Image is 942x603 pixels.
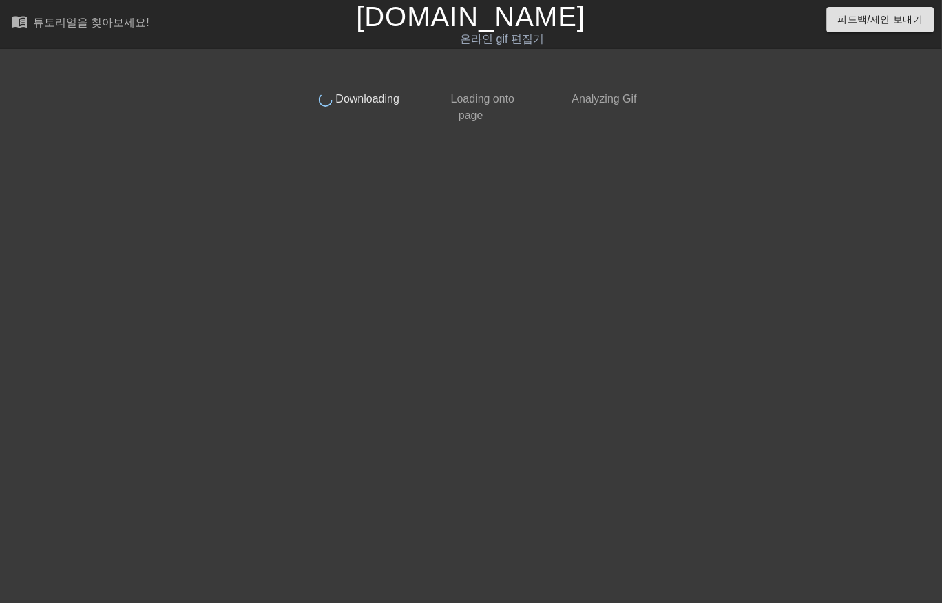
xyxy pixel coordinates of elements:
[569,93,637,105] span: Analyzing Gif
[333,93,399,105] span: Downloading
[11,13,149,34] a: 튜토리얼을 찾아보세요!
[448,93,514,121] span: Loading onto page
[321,31,684,47] div: 온라인 gif 편집기
[11,13,28,30] span: menu_book
[356,1,585,32] a: [DOMAIN_NAME]
[827,7,934,32] button: 피드백/제안 보내기
[838,11,923,28] span: 피드백/제안 보내기
[33,17,149,28] div: 튜토리얼을 찾아보세요!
